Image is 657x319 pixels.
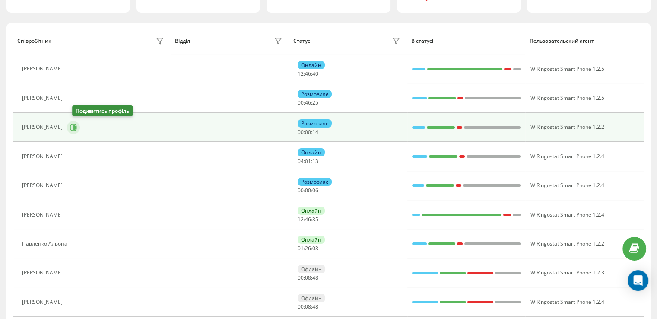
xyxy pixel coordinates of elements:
[304,303,305,310] font: :
[298,274,304,281] font: 00
[530,94,604,102] font: W Ringostat Smart Phone 1.2.5
[22,298,63,306] font: [PERSON_NAME]
[22,94,63,102] font: [PERSON_NAME]
[311,157,312,165] font: :
[311,216,312,223] font: :
[312,303,318,310] font: 48
[530,65,604,73] font: W Ringostat Smart Phone 1.2.5
[301,207,321,214] font: Онлайн
[304,70,305,77] font: :
[304,157,305,165] font: :
[293,37,310,45] font: Статус
[530,298,604,306] font: W Ringostat Smart Phone 1.2.4
[305,128,311,136] font: 00
[311,245,312,252] font: :
[301,61,321,69] font: Онлайн
[311,303,312,310] font: :
[301,90,328,98] font: Розмовляє
[72,105,133,116] div: Подивитись профіль
[22,123,63,131] font: [PERSON_NAME]
[312,216,318,223] font: 35
[530,153,604,160] font: W Ringostat Smart Phone 1.2.4
[301,178,328,185] font: Розмовляє
[312,274,318,281] font: 48
[311,99,312,106] font: :
[175,37,190,45] font: Відділ
[301,265,322,273] font: Офлайн
[22,153,63,160] font: [PERSON_NAME]
[311,187,312,194] font: :
[312,157,318,165] font: 13
[530,123,604,131] font: W Ringostat Smart Phone 1.2.2
[22,211,63,218] font: [PERSON_NAME]
[298,128,304,136] font: 00
[312,187,318,194] font: 06
[22,182,63,189] font: [PERSON_NAME]
[304,187,305,194] font: :
[305,70,311,77] font: 46
[628,270,648,291] div: Открытый Интерком Мессенджер
[304,216,305,223] font: :
[311,128,312,136] font: :
[312,70,318,77] font: 40
[22,65,63,72] font: [PERSON_NAME]
[305,303,311,310] font: 08
[305,157,311,165] font: 01
[305,99,311,106] font: 46
[305,245,311,252] font: 26
[304,128,305,136] font: :
[311,274,312,281] font: :
[22,240,67,247] font: Павленко Альона
[304,99,305,106] font: :
[301,149,321,156] font: Онлайн
[22,269,63,276] font: [PERSON_NAME]
[312,99,318,106] font: 25
[530,37,594,45] font: Пользовательский агент
[298,245,304,252] font: 01
[304,274,305,281] font: :
[311,70,312,77] font: :
[17,37,51,45] font: Співробітник
[305,216,311,223] font: 46
[312,128,318,136] font: 14
[301,236,321,243] font: Онлайн
[312,245,318,252] font: 03
[298,187,304,194] font: 00
[304,245,305,252] font: :
[301,294,322,302] font: Офлайн
[298,70,304,77] font: 12
[298,303,304,310] font: 00
[298,99,304,106] font: 00
[530,269,604,276] font: W Ringostat Smart Phone 1.2.3
[298,216,304,223] font: 12
[530,182,604,189] font: W Ringostat Smart Phone 1.2.4
[305,187,311,194] font: 00
[530,211,604,218] font: W Ringostat Smart Phone 1.2.4
[298,157,304,165] font: 04
[411,37,433,45] font: В статусі
[530,240,604,247] font: W Ringostat Smart Phone 1.2.2
[301,120,328,127] font: Розмовляє
[305,274,311,281] font: 08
